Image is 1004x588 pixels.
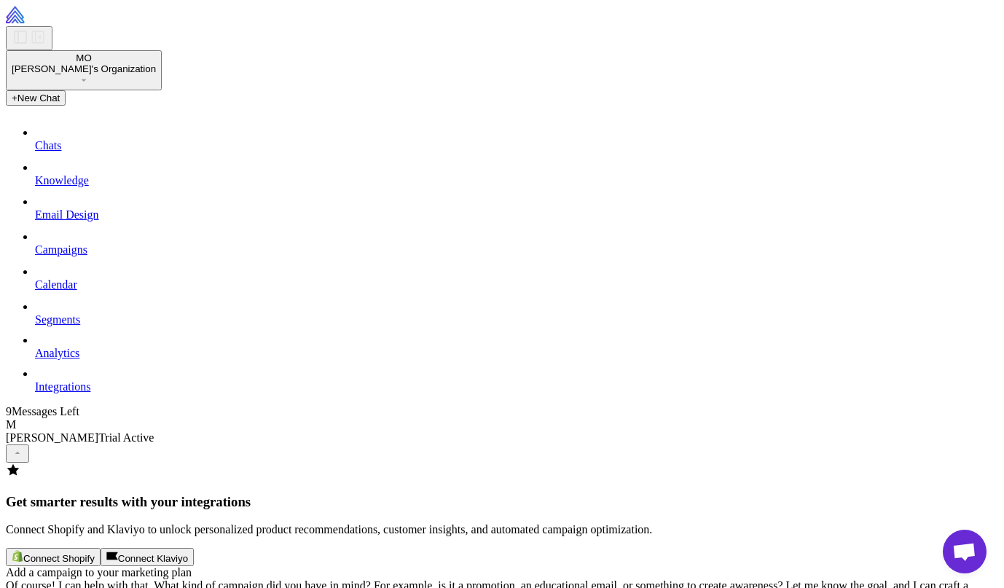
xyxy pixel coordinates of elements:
span: Chats [35,139,61,152]
span: 9 [6,405,12,418]
span: Integrations [35,380,90,393]
a: Raleon Logo [6,13,113,26]
button: Connect Klaviyo [101,548,194,566]
span: Segments [35,313,80,326]
button: MO[PERSON_NAME]'s Organization [6,50,162,90]
span: [PERSON_NAME] [6,431,98,444]
span: Trial Active [98,431,154,444]
button: Connect Shopify [6,548,101,566]
span: Messages Left [12,405,79,418]
span: Knowledge [35,174,89,187]
span: Campaigns [35,243,87,256]
span: Email Design [35,208,99,221]
div: MO [12,52,156,63]
span: Calendar [35,278,77,291]
span: + [12,93,17,103]
span: New Chat [17,93,60,103]
span: [PERSON_NAME]'s Organization [12,63,156,74]
button: +New Chat [6,90,66,106]
a: Open chat [943,530,987,573]
span: Analytics [35,347,79,359]
img: Raleon Logo [6,6,113,23]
